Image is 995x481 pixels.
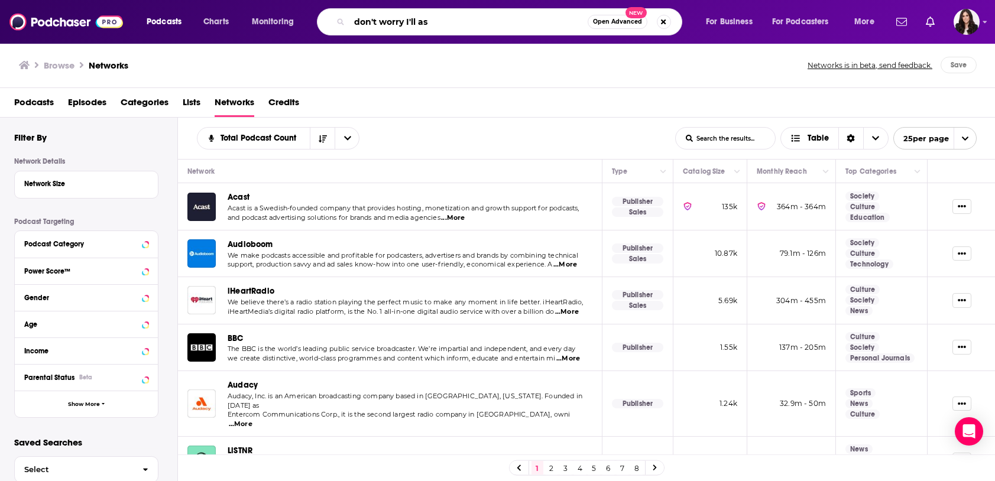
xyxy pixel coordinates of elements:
[656,165,670,179] button: Column Actions
[683,164,725,178] div: Catalog Size
[15,466,133,473] span: Select
[228,354,555,362] span: we create distinctive, world-class programmes and content which inform, educate and entertain mi
[24,373,74,382] span: Parental Status
[15,391,158,417] button: Show More
[845,202,880,212] a: Culture
[808,134,829,142] span: Table
[612,343,663,352] p: Publisher
[757,164,807,178] div: Monthly Reach
[441,213,465,223] span: ...More
[574,461,586,475] a: 4
[845,353,915,363] a: Personal Journals
[229,420,252,429] span: ...More
[588,461,600,475] a: 5
[602,461,614,475] a: 6
[952,396,971,411] button: Show More Button
[772,14,829,30] span: For Podcasters
[89,60,128,71] a: Networks
[228,380,258,390] span: Audacy
[845,388,876,398] a: Sports
[845,306,873,316] a: News
[698,12,767,31] button: open menu
[228,192,249,202] a: Acast
[197,134,310,142] button: open menu
[804,57,936,73] button: Networks is in beta, send feedback.
[764,12,846,31] button: open menu
[68,93,106,117] a: Episodes
[14,132,47,143] h2: Filter By
[593,19,642,25] span: Open Advanced
[955,417,983,446] div: Open Intercom Messenger
[757,201,766,211] img: verified Badge
[187,333,216,362] img: BBC
[612,301,663,310] p: Sales
[954,9,980,35] img: User Profile
[954,9,980,35] span: Logged in as RebeccaShapiro
[24,240,138,248] div: Podcast Category
[24,290,148,304] button: Gender
[612,164,628,178] div: Type
[893,127,977,149] button: open menu
[612,254,663,264] p: Sales
[14,217,158,226] p: Podcast Targeting
[892,12,912,32] a: Show notifications dropdown
[228,392,582,409] span: Audacy, Inc. is an American broadcasting company based in [GEOGRAPHIC_DATA], [US_STATE]. Founded ...
[845,399,873,408] a: News
[553,260,577,269] span: ...More
[780,127,889,149] button: Choose View
[24,176,148,191] button: Network Size
[197,127,359,149] h2: Choose List sort
[121,93,168,117] span: Categories
[24,267,138,275] div: Power Score™
[203,14,229,30] span: Charts
[612,243,663,253] p: Publisher
[328,8,693,35] div: Search podcasts, credits, & more...
[183,93,200,117] a: Lists
[845,238,879,248] a: Society
[845,164,896,178] div: Top Categories
[228,239,273,249] a: Audioboom
[952,293,971,307] button: Show More Button
[952,199,971,213] button: Show More Button
[228,333,244,343] a: BBC
[531,461,543,475] a: 1
[196,12,236,31] a: Charts
[187,446,216,474] img: LiSTNR
[715,249,737,258] span: 10.87k
[845,259,893,269] a: Technology
[187,286,216,314] img: iHeartRadio
[845,249,880,258] a: Culture
[757,342,826,352] p: 137m - 205m
[228,446,252,456] a: LiSTNR
[845,409,880,419] a: Culture
[310,128,335,149] button: Sort Direction
[555,307,579,317] span: ...More
[228,286,274,296] a: iHeartRadio
[9,11,123,33] img: Podchaser - Follow, Share and Rate Podcasts
[252,14,294,30] span: Monitoring
[147,14,182,30] span: Podcasts
[625,7,647,18] span: New
[228,344,575,353] span: The BBC is the world’s leading public service broadcaster. We’re impartial and independent, and e...
[720,343,737,352] span: 1.55k
[24,263,148,278] button: Power Score™
[846,12,889,31] button: open menu
[187,193,216,221] img: Acast
[612,399,663,408] p: Publisher
[215,93,254,117] a: Networks
[14,93,54,117] a: Podcasts
[617,461,628,475] a: 7
[941,57,977,73] button: Save
[683,201,692,211] img: verified Badge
